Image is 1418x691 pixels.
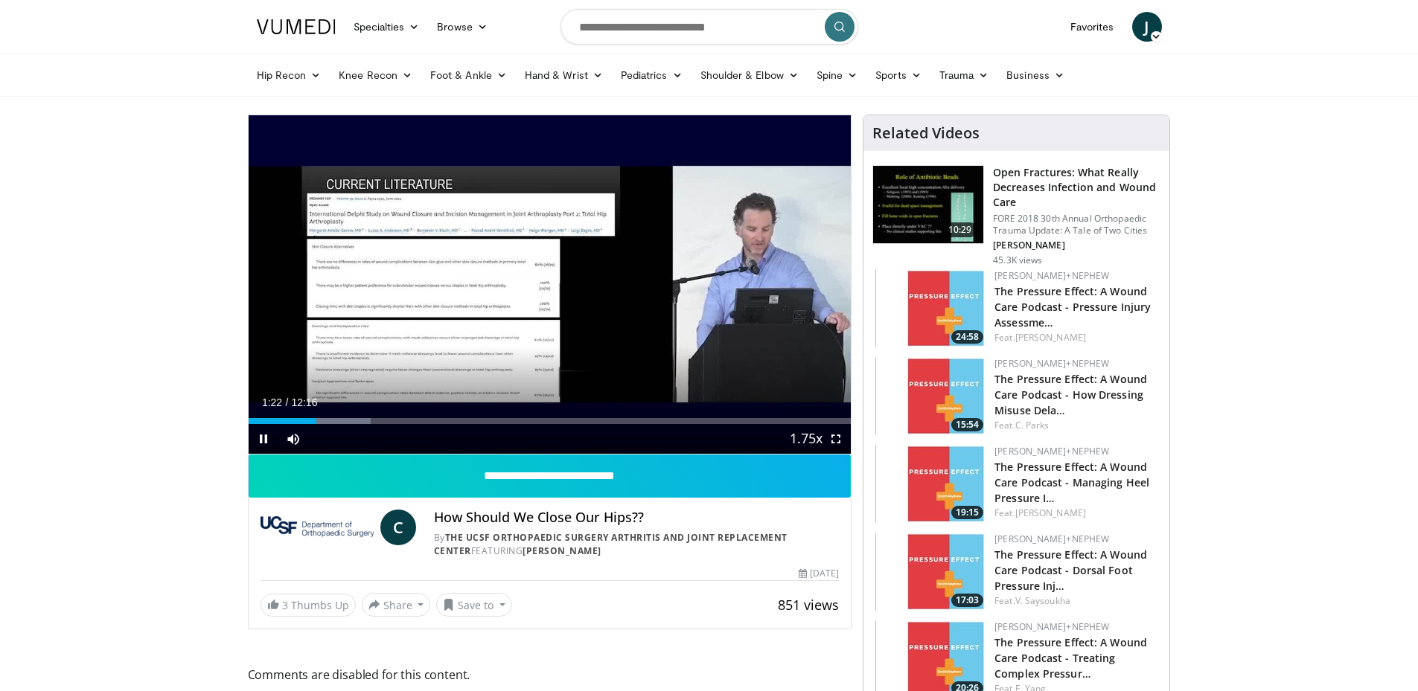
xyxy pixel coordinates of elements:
a: 24:58 [875,269,987,347]
a: [PERSON_NAME] [1015,507,1086,519]
h4: How Should We Close Our Hips?? [434,510,839,526]
video-js: Video Player [249,115,852,454]
a: [PERSON_NAME] [1015,331,1086,344]
button: Mute [278,424,308,454]
a: Trauma [930,60,998,90]
a: [PERSON_NAME] [523,544,601,557]
a: Browse [428,12,496,42]
span: 24:58 [951,330,983,344]
img: d68379d8-97de-484f-9076-f39c80eee8eb.150x105_q85_crop-smart_upscale.jpg [875,533,987,611]
a: Business [997,60,1073,90]
a: The Pressure Effect: A Wound Care Podcast - Treating Complex Pressur… [994,635,1147,681]
a: The Pressure Effect: A Wound Care Podcast - Managing Heel Pressure I… [994,460,1149,505]
span: 3 [282,598,288,612]
a: Pediatrics [612,60,692,90]
div: [DATE] [799,567,839,580]
a: [PERSON_NAME]+Nephew [994,620,1109,633]
p: 45.3K views [993,254,1042,266]
img: 61e02083-5525-4adc-9284-c4ef5d0bd3c4.150x105_q85_crop-smart_upscale.jpg [875,357,987,435]
button: Playback Rate [791,424,821,454]
img: 60a7b2e5-50df-40c4-868a-521487974819.150x105_q85_crop-smart_upscale.jpg [875,445,987,523]
div: Feat. [994,507,1157,520]
a: 17:03 [875,533,987,611]
button: Share [362,593,431,617]
span: 1:22 [262,396,282,408]
a: The Pressure Effect: A Wound Care Podcast - Dorsal Foot Pressure Inj… [994,547,1147,593]
a: Favorites [1061,12,1123,42]
div: By FEATURING [434,531,839,558]
a: Hand & Wrist [516,60,612,90]
p: FORE 2018 30th Annual Orthopaedic Trauma Update: A Tale of Two Cities [993,213,1160,237]
h4: Related Videos [872,124,980,142]
img: The UCSF Orthopaedic Surgery Arthritis and Joint Replacement Center [261,510,374,545]
a: [PERSON_NAME]+Nephew [994,357,1109,370]
span: 851 views [778,596,839,614]
span: 15:54 [951,418,983,431]
span: 10:29 [942,222,978,237]
a: The Pressure Effect: A Wound Care Podcast - Pressure Injury Assessme… [994,284,1151,330]
img: ded7be61-cdd8-40fc-98a3-de551fea390e.150x105_q85_crop-smart_upscale.jpg [873,166,983,243]
div: Feat. [994,419,1157,432]
a: 10:29 Open Fractures: What Really Decreases Infection and Wound Care FORE 2018 30th Annual Orthop... [872,165,1160,266]
div: Feat. [994,331,1157,344]
button: Pause [249,424,278,454]
a: Foot & Ankle [421,60,516,90]
a: Spine [808,60,866,90]
a: Hip Recon [248,60,330,90]
button: Save to [436,593,512,617]
h3: Open Fractures: What Really Decreases Infection and Wound Care [993,165,1160,210]
span: 17:03 [951,594,983,607]
a: The UCSF Orthopaedic Surgery Arthritis and Joint Replacement Center [434,531,788,557]
a: C. Parks [1015,419,1050,431]
span: 12:16 [291,396,317,408]
a: [PERSON_NAME]+Nephew [994,269,1109,282]
a: Shoulder & Elbow [692,60,808,90]
img: VuMedi Logo [257,19,336,34]
button: Fullscreen [821,424,851,454]
p: [PERSON_NAME] [993,240,1160,251]
a: J [1132,12,1162,42]
a: Specialties [345,12,429,42]
div: Feat. [994,594,1157,608]
img: 2a658e12-bd38-46e9-9f21-8239cc81ed40.150x105_q85_crop-smart_upscale.jpg [875,269,987,347]
a: C [380,510,416,545]
a: Knee Recon [330,60,421,90]
a: [PERSON_NAME]+Nephew [994,445,1109,457]
a: The Pressure Effect: A Wound Care Podcast - How Dressing Misuse Dela… [994,372,1147,417]
a: 15:54 [875,357,987,435]
input: Search topics, interventions [561,9,858,45]
a: V. Saysoukha [1015,594,1070,607]
div: Progress Bar [249,418,852,424]
span: / [286,396,289,408]
a: 3 Thumbs Up [261,594,356,617]
a: Sports [866,60,930,90]
a: [PERSON_NAME]+Nephew [994,533,1109,545]
span: 19:15 [951,506,983,519]
a: 19:15 [875,445,987,523]
span: Comments are disabled for this content. [248,665,852,684]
